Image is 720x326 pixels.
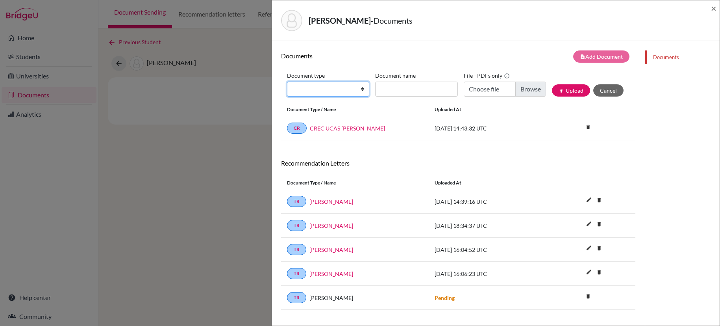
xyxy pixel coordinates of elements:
button: edit [582,267,596,279]
div: Uploaded at [429,179,547,186]
h6: Documents [281,52,458,60]
button: edit [582,195,596,207]
a: TR [287,220,306,231]
a: delete [582,122,594,133]
button: Cancel [593,84,624,97]
i: publish [559,88,564,93]
div: Document Type / Name [281,106,429,113]
i: edit [583,194,595,206]
i: note_add [580,54,585,60]
button: edit [582,219,596,231]
div: [DATE] 14:43:32 UTC [429,124,547,132]
a: TR [287,244,306,255]
a: CREC UCAS [PERSON_NAME] [310,124,385,132]
h6: Recommendation Letters [281,159,635,167]
a: [PERSON_NAME] [309,270,353,278]
button: edit [582,243,596,255]
i: delete [593,194,605,206]
a: delete [582,292,594,302]
a: delete [593,220,605,230]
strong: Pending [435,294,455,301]
span: [DATE] 16:06:23 UTC [435,270,487,277]
a: TR [287,196,306,207]
span: × [711,2,716,14]
span: [DATE] 14:39:16 UTC [435,198,487,205]
button: publishUpload [552,84,590,97]
i: delete [593,218,605,230]
div: Uploaded at [429,106,547,113]
a: delete [593,268,605,278]
i: edit [583,218,595,230]
a: delete [593,196,605,206]
a: TR [287,268,306,279]
a: [PERSON_NAME] [309,222,353,230]
a: [PERSON_NAME] [309,197,353,206]
label: Document name [375,69,416,82]
i: delete [582,121,594,133]
i: delete [582,291,594,302]
label: Document type [287,69,325,82]
a: Documents [645,50,720,64]
a: TR [287,292,306,303]
i: delete [593,242,605,254]
span: - Documents [371,16,413,25]
i: edit [583,266,595,278]
span: [DATE] 16:04:52 UTC [435,246,487,253]
a: [PERSON_NAME] [309,246,353,254]
button: note_addAdd Document [573,50,629,63]
i: delete [593,266,605,278]
button: Close [711,4,716,13]
span: [PERSON_NAME] [309,294,353,302]
div: Document Type / Name [281,179,429,186]
label: File - PDFs only [464,69,510,82]
a: CR [287,123,307,134]
a: delete [593,244,605,254]
span: [DATE] 18:34:37 UTC [435,222,487,229]
i: edit [583,242,595,254]
strong: [PERSON_NAME] [309,16,371,25]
